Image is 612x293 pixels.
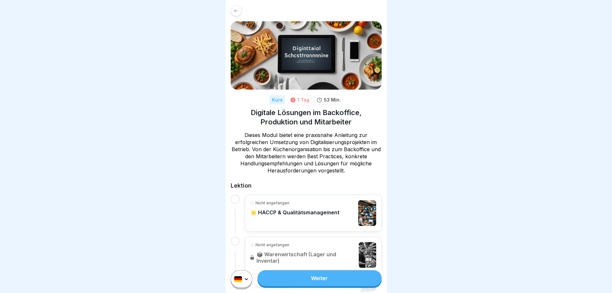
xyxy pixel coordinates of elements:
[250,200,376,226] a: Nicht angefangen🌟 HACCP & Qualitätsmanagement
[297,96,309,103] div: 1 Tag
[234,276,242,282] img: de.svg
[250,209,339,216] p: 🌟 HACCP & Qualitätsmanagement
[358,200,376,226] img: kr1wg91mogfg5yd7n9jypiis.png
[231,182,382,190] h2: Lektion
[231,132,382,174] p: Dieses Modul bietet eine praxisnahe Anleitung zur erfolgreichen Umsetzung von Digitalisierungspro...
[269,95,285,104] div: Kurs
[324,96,341,103] p: 53 Min.
[231,21,382,90] img: hdwdeme71ehhejono79v574m.png
[256,200,289,206] p: Nicht angefangen
[257,270,381,286] a: Weiter
[231,108,382,126] h1: Digitale Lösungen im Backoffice, Produktion und Mitarbeiter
